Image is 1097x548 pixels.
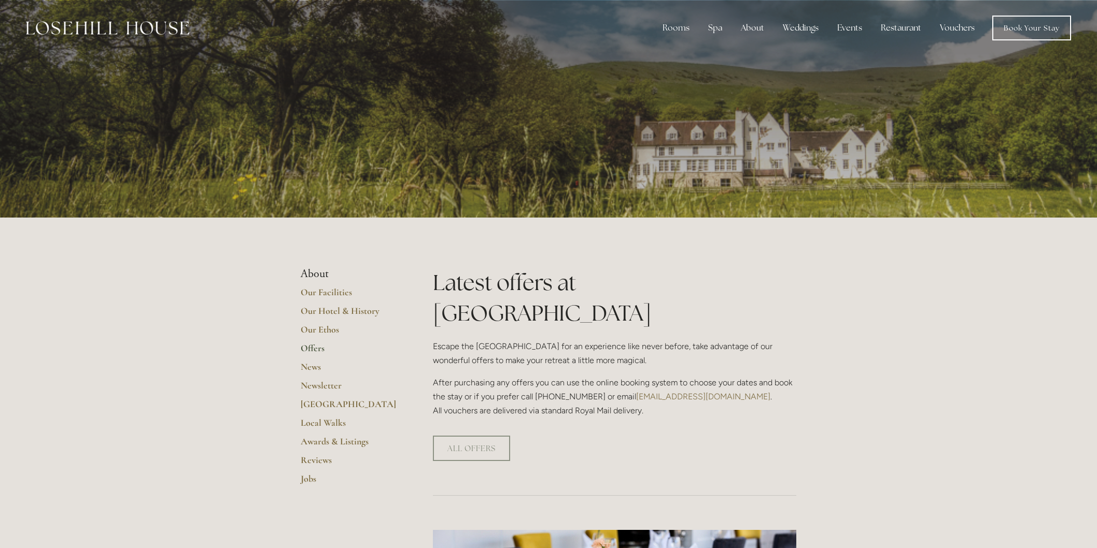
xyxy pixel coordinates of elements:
[301,267,400,281] li: About
[636,392,770,401] a: [EMAIL_ADDRESS][DOMAIN_NAME]
[992,16,1071,40] a: Book Your Stay
[433,436,510,461] a: ALL OFFERS
[873,18,930,38] div: Restaurant
[775,18,827,38] div: Weddings
[301,454,400,473] a: Reviews
[301,436,400,454] a: Awards & Listings
[26,21,189,35] img: Losehill House
[301,342,400,361] a: Offers
[301,324,400,342] a: Our Ethos
[301,398,400,417] a: [GEOGRAPHIC_DATA]
[433,376,796,418] p: After purchasing any offers you can use the online booking system to choose your dates and book t...
[301,286,400,305] a: Our Facilities
[700,18,730,38] div: Spa
[433,267,796,328] h1: Latest offers at [GEOGRAPHIC_DATA]
[301,305,400,324] a: Our Hotel & History
[301,473,400,492] a: Jobs
[733,18,772,38] div: About
[433,339,796,367] p: Escape the [GEOGRAPHIC_DATA] for an experience like never before, take advantage of our wonderful...
[301,417,400,436] a: Local Walks
[301,380,400,398] a: Newsletter
[654,18,698,38] div: Rooms
[301,361,400,380] a: News
[829,18,870,38] div: Events
[932,18,983,38] a: Vouchers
